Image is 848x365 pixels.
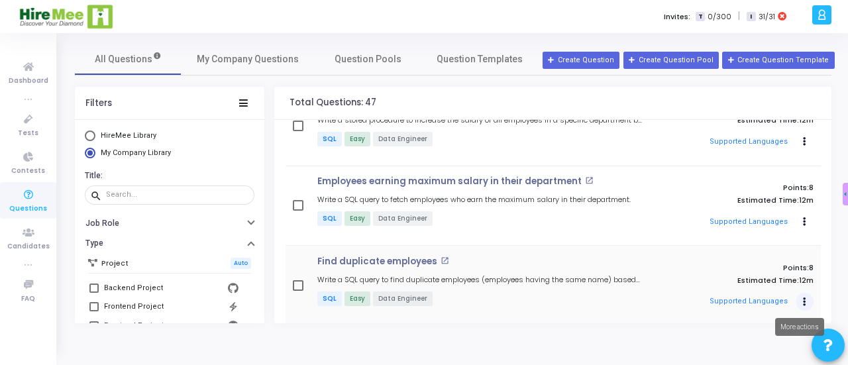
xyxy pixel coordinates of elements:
p: Points: [657,183,814,192]
span: Data Engineer [373,291,433,306]
span: 12m [799,196,814,205]
span: Question Templates [437,52,523,66]
span: FAQ [21,293,35,305]
button: Actions [796,293,814,311]
p: Estimated Time: [657,196,814,205]
span: Easy [344,132,370,146]
span: 8 [809,182,814,193]
span: 12m [799,276,814,285]
span: Data Engineer [373,211,433,226]
span: Data Engineer [373,132,433,146]
h5: Write a SQL query to fetch employees who earn the maximum salary in their department. [317,195,631,204]
span: My Company Library [101,148,171,157]
span: SQL [317,211,342,226]
span: Auto [231,258,251,269]
button: Actions [796,213,814,231]
p: Points: [657,264,814,272]
span: Candidates [7,241,50,252]
button: Type [75,233,264,254]
span: Dashboard [9,76,48,87]
span: All Questions [95,52,162,66]
input: Search... [106,191,249,199]
div: Frontend Project [104,299,164,315]
button: Supported Languages [705,292,792,312]
h5: Write a stored procedure to increase the salary of all employees in a specific department by 10%. [317,116,644,125]
h5: Write a SQL query to find duplicate employees (employees having the same name) based on their nam... [317,276,644,284]
button: Create Question [543,52,619,69]
span: I [747,12,755,22]
span: 31/31 [759,11,775,23]
span: My Company Questions [197,52,299,66]
p: Estimated Time: [657,116,814,125]
h6: Type [85,238,103,248]
span: 8 [809,262,814,273]
div: Filters [85,98,112,109]
h6: Title: [85,171,251,181]
span: T [696,12,704,22]
div: Frontend Project [104,318,164,334]
span: Contests [11,166,45,177]
span: | [738,9,740,23]
h6: Project [101,259,129,268]
h6: Job Role [85,219,119,229]
span: Question Pools [335,52,401,66]
button: Create Question Template [722,52,834,69]
mat-icon: open_in_new [441,256,449,265]
button: Actions [796,132,814,151]
mat-radio-group: Select Library [85,130,254,162]
button: Job Role [75,213,264,233]
p: Estimated Time: [657,276,814,285]
button: Supported Languages [705,212,792,232]
mat-icon: search [90,189,106,201]
button: Supported Languages [705,132,792,152]
div: More actions [775,318,824,336]
span: 0/300 [708,11,731,23]
button: Create Question Pool [623,52,719,69]
span: SQL [317,132,342,146]
span: Easy [344,291,370,306]
span: SQL [317,291,342,306]
mat-icon: open_in_new [585,176,594,185]
h4: Total Questions: 47 [290,97,376,108]
p: Employees earning maximum salary in their department [317,176,582,187]
span: Questions [9,203,47,215]
p: Find duplicate employees [317,256,437,267]
span: 12m [799,116,814,125]
div: Backend Project [104,280,163,296]
label: Invites: [664,11,690,23]
img: logo [19,3,115,30]
span: Easy [344,211,370,226]
span: HireMee Library [101,131,156,140]
span: Tests [18,128,38,139]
